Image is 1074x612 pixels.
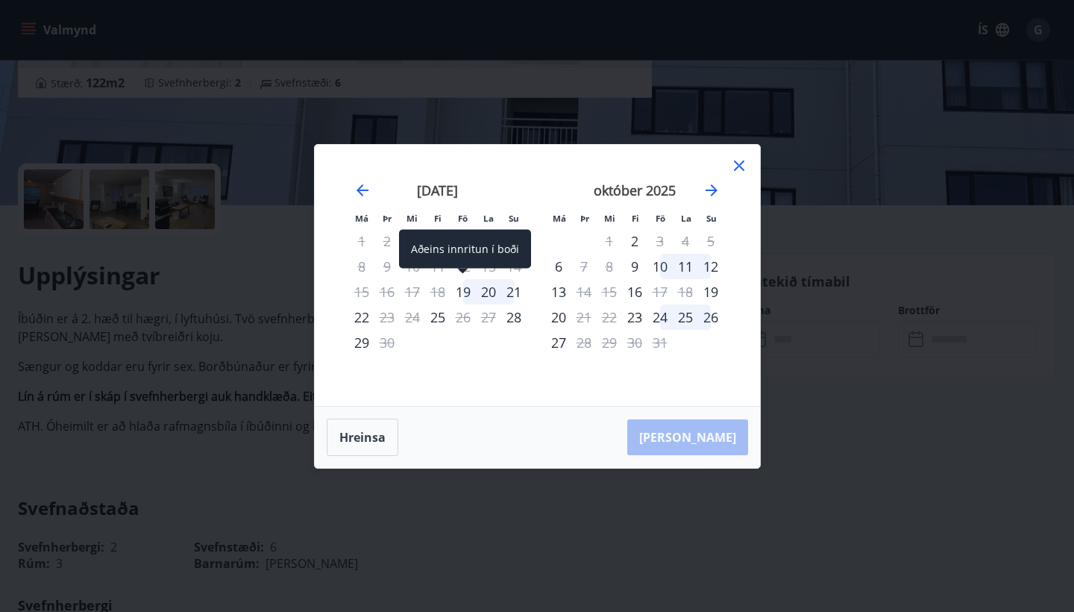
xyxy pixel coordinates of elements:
[622,254,647,279] div: Aðeins innritun í boði
[425,228,450,254] td: Not available. fimmtudagur, 4. september 2025
[698,305,723,330] td: Choose sunnudagur, 26. október 2025 as your check-in date. It’s available.
[546,330,571,355] div: 27
[673,305,698,330] div: 25
[698,228,723,254] td: Not available. sunnudagur, 5. október 2025
[546,254,571,279] td: Choose mánudagur, 6. október 2025 as your check-in date. It’s available.
[501,305,527,330] div: Aðeins innritun í boði
[594,181,676,199] strong: október 2025
[703,181,720,199] div: Move forward to switch to the next month.
[647,254,673,279] td: Choose föstudagur, 10. október 2025 as your check-in date. It’s available.
[604,213,615,224] small: Mi
[698,254,723,279] td: Choose sunnudagur, 12. október 2025 as your check-in date. It’s available.
[374,254,400,279] td: Not available. þriðjudagur, 9. september 2025
[434,213,442,224] small: Fi
[553,213,566,224] small: Má
[501,279,527,305] div: 21
[476,305,501,330] td: Not available. laugardagur, 27. september 2025
[399,230,531,269] div: Aðeins innritun í boði
[349,279,374,305] td: Not available. mánudagur, 15. september 2025
[622,228,647,254] td: Choose fimmtudagur, 2. október 2025 as your check-in date. It’s available.
[450,228,476,254] td: Not available. föstudagur, 5. september 2025
[349,254,374,279] td: Not available. mánudagur, 8. september 2025
[349,228,374,254] td: Not available. mánudagur, 1. september 2025
[546,330,571,355] td: Choose mánudagur, 27. október 2025 as your check-in date. It’s available.
[458,213,468,224] small: Fö
[450,305,476,330] div: Aðeins útritun í boði
[501,228,527,254] td: Not available. sunnudagur, 7. september 2025
[374,330,400,355] td: Not available. þriðjudagur, 30. september 2025
[571,330,597,355] div: Aðeins útritun í boði
[400,228,425,254] td: Not available. miðvikudagur, 3. september 2025
[647,305,673,330] div: 24
[374,305,400,330] td: Not available. þriðjudagur, 23. september 2025
[425,305,450,330] td: Choose fimmtudagur, 25. september 2025 as your check-in date. It’s available.
[673,254,698,279] td: Choose laugardagur, 11. október 2025 as your check-in date. It’s available.
[673,305,698,330] td: Choose laugardagur, 25. október 2025 as your check-in date. It’s available.
[698,279,723,305] td: Choose sunnudagur, 19. október 2025 as your check-in date. It’s available.
[597,305,622,330] td: Not available. miðvikudagur, 22. október 2025
[400,279,425,305] td: Not available. miðvikudagur, 17. september 2025
[349,305,374,330] div: 22
[647,228,673,254] td: Not available. föstudagur, 3. október 2025
[349,305,374,330] td: Choose mánudagur, 22. september 2025 as your check-in date. It’s available.
[647,279,673,305] div: Aðeins útritun í boði
[597,254,622,279] td: Not available. miðvikudagur, 8. október 2025
[571,254,597,279] td: Not available. þriðjudagur, 7. október 2025
[450,279,476,305] div: Aðeins innritun í boði
[571,254,597,279] div: Aðeins útritun í boði
[571,279,597,305] div: Aðeins útritun í boði
[374,279,400,305] td: Not available. þriðjudagur, 16. september 2025
[349,330,374,355] td: Choose mánudagur, 29. september 2025 as your check-in date. It’s available.
[681,213,691,224] small: La
[647,254,673,279] div: 10
[647,228,673,254] div: Aðeins útritun í boði
[647,330,673,355] td: Not available. föstudagur, 31. október 2025
[706,213,717,224] small: Su
[476,279,501,305] td: Choose laugardagur, 20. september 2025 as your check-in date. It’s available.
[597,228,622,254] td: Not available. miðvikudagur, 1. október 2025
[509,213,519,224] small: Su
[374,330,400,355] div: Aðeins útritun í boði
[622,305,647,330] div: Aðeins innritun í boði
[673,254,698,279] div: 11
[622,254,647,279] td: Choose fimmtudagur, 9. október 2025 as your check-in date. It’s available.
[698,279,723,305] div: Aðeins innritun í boði
[476,279,501,305] div: 20
[406,213,418,224] small: Mi
[546,279,571,305] div: 13
[425,279,450,305] td: Not available. fimmtudagur, 18. september 2025
[622,279,647,305] td: Choose fimmtudagur, 16. október 2025 as your check-in date. It’s available.
[546,279,571,305] td: Choose mánudagur, 13. október 2025 as your check-in date. It’s available.
[501,305,527,330] td: Choose sunnudagur, 28. september 2025 as your check-in date. It’s available.
[354,181,371,199] div: Move backward to switch to the previous month.
[597,330,622,355] td: Not available. miðvikudagur, 29. október 2025
[374,305,400,330] div: Aðeins útritun í boði
[483,213,494,224] small: La
[327,419,398,456] button: Hreinsa
[450,279,476,305] td: Choose föstudagur, 19. september 2025 as your check-in date. It’s available.
[383,213,392,224] small: Þr
[425,305,450,330] div: Aðeins innritun í boði
[546,305,571,330] td: Choose mánudagur, 20. október 2025 as your check-in date. It’s available.
[546,254,571,279] div: Aðeins innritun í boði
[698,305,723,330] div: 26
[580,213,589,224] small: Þr
[597,279,622,305] td: Not available. miðvikudagur, 15. október 2025
[647,305,673,330] td: Choose föstudagur, 24. október 2025 as your check-in date. It’s available.
[673,228,698,254] td: Not available. laugardagur, 4. október 2025
[698,254,723,279] div: 12
[400,305,425,330] td: Not available. miðvikudagur, 24. september 2025
[632,213,639,224] small: Fi
[622,305,647,330] td: Choose fimmtudagur, 23. október 2025 as your check-in date. It’s available.
[476,228,501,254] td: Not available. laugardagur, 6. september 2025
[647,279,673,305] td: Not available. föstudagur, 17. október 2025
[450,305,476,330] td: Not available. föstudagur, 26. september 2025
[571,279,597,305] td: Not available. þriðjudagur, 14. október 2025
[622,330,647,355] td: Not available. fimmtudagur, 30. október 2025
[333,163,742,388] div: Calendar
[622,228,647,254] div: Aðeins innritun í boði
[622,279,647,305] div: Aðeins innritun í boði
[501,279,527,305] td: Choose sunnudagur, 21. september 2025 as your check-in date. It’s available.
[349,330,374,355] div: 29
[656,213,665,224] small: Fö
